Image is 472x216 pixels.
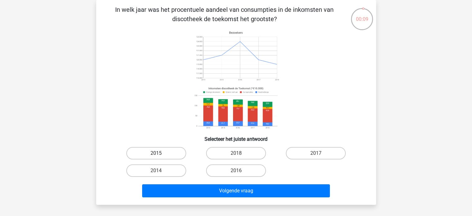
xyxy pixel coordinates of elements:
[286,147,346,159] label: 2017
[126,164,186,177] label: 2014
[106,131,366,142] h6: Selecteer het juiste antwoord
[142,184,330,197] button: Volgende vraag
[106,5,343,24] p: In welk jaar was het procentuele aandeel van consumpties in de inkomsten van discotheek de toekom...
[206,147,266,159] label: 2018
[350,7,374,23] div: 00:09
[126,147,186,159] label: 2015
[206,164,266,177] label: 2016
